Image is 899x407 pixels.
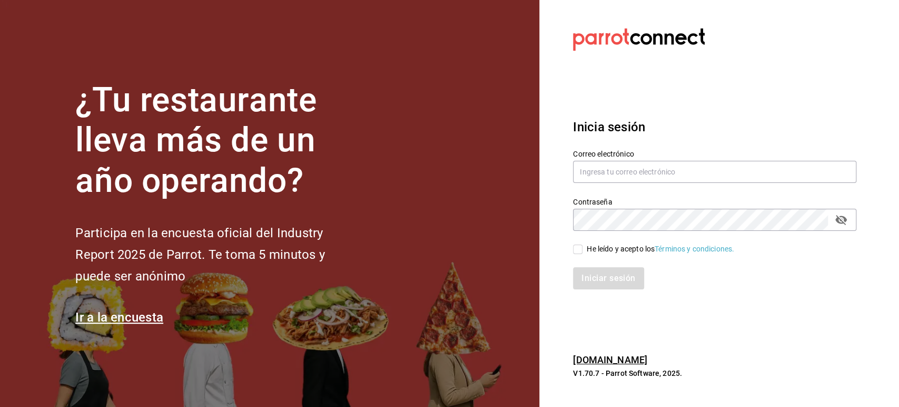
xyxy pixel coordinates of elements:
div: He leído y acepto los [587,244,734,255]
label: Correo electrónico [573,150,856,157]
h3: Inicia sesión [573,118,856,137]
h2: Participa en la encuesta oficial del Industry Report 2025 de Parrot. Te toma 5 minutos y puede se... [75,222,360,287]
h1: ¿Tu restaurante lleva más de un año operando? [75,80,360,201]
label: Contraseña [573,198,856,205]
input: Ingresa tu correo electrónico [573,161,856,183]
a: Ir a la encuesta [75,310,163,325]
a: Términos y condiciones. [655,245,734,253]
button: passwordField [832,211,850,229]
a: [DOMAIN_NAME] [573,354,647,365]
p: V1.70.7 - Parrot Software, 2025. [573,368,856,379]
